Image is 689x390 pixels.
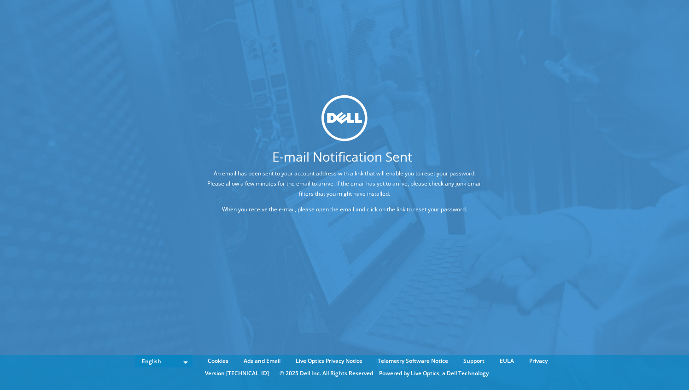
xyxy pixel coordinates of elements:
h1: E-mail Notification Sent [172,150,512,163]
a: Ads and Email [237,356,287,366]
p: An email has been sent to your account address with a link that will enable you to reset your pas... [207,168,482,198]
a: EULA [493,356,521,366]
a: Support [456,356,491,366]
p: When you receive the e-mail, please open the email and click on the link to reset your password. [207,204,482,214]
a: Privacy [522,356,555,366]
li: Powered by Live Optics, a Dell Technology [379,368,489,378]
a: Telemetry Software Notice [371,356,455,366]
a: Live Optics Privacy Notice [289,356,369,366]
li: Version [TECHNICAL_ID] [200,368,274,378]
a: Cookies [201,356,235,366]
img: dell_svg_logo.svg [321,95,368,141]
li: © 2025 Dell Inc. All Rights Reserved [275,368,378,378]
